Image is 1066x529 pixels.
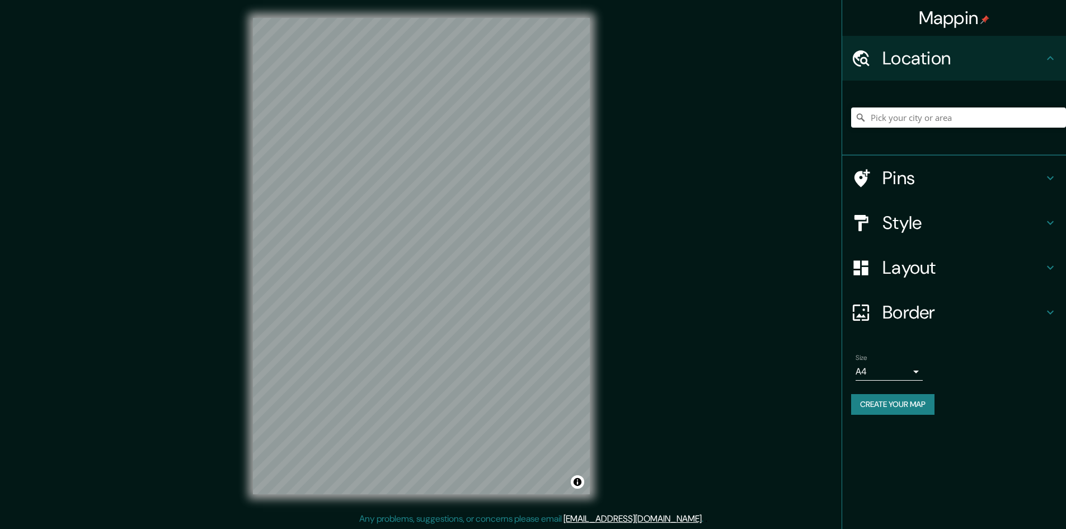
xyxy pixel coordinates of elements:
[842,156,1066,200] div: Pins
[703,512,705,526] div: .
[842,200,1066,245] div: Style
[882,47,1044,69] h4: Location
[842,245,1066,290] div: Layout
[359,512,703,526] p: Any problems, suggestions, or concerns please email .
[882,256,1044,279] h4: Layout
[705,512,707,526] div: .
[856,353,867,363] label: Size
[856,363,923,381] div: A4
[563,513,702,525] a: [EMAIL_ADDRESS][DOMAIN_NAME]
[571,475,584,489] button: Toggle attribution
[842,290,1066,335] div: Border
[980,15,989,24] img: pin-icon.png
[851,107,1066,128] input: Pick your city or area
[882,212,1044,234] h4: Style
[253,18,590,494] canvas: Map
[842,36,1066,81] div: Location
[882,167,1044,189] h4: Pins
[882,301,1044,324] h4: Border
[851,394,934,415] button: Create your map
[919,7,990,29] h4: Mappin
